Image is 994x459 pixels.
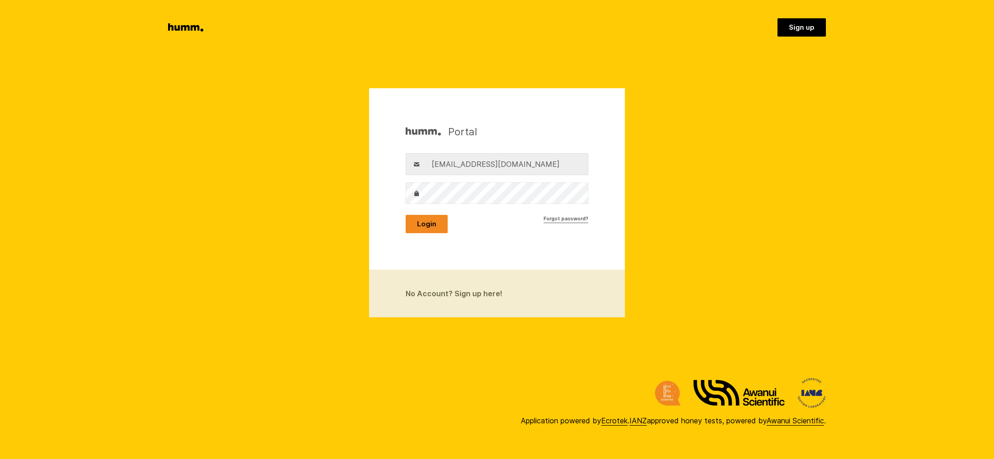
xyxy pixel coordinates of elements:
[629,416,647,426] a: IANZ
[693,380,785,406] img: Awanui Scientific
[369,270,625,317] a: No Account? Sign up here!
[406,125,441,139] img: Humm
[406,215,448,233] button: Login
[767,416,824,426] a: Awanui Scientific
[777,18,826,37] a: Sign up
[601,416,628,426] a: Ecrotek
[655,381,681,406] img: Ecrotek
[544,215,588,223] a: Forgot password?
[406,125,477,139] h1: Portal
[798,378,826,408] img: International Accreditation New Zealand
[521,415,826,426] div: Application powered by . approved honey tests, powered by .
